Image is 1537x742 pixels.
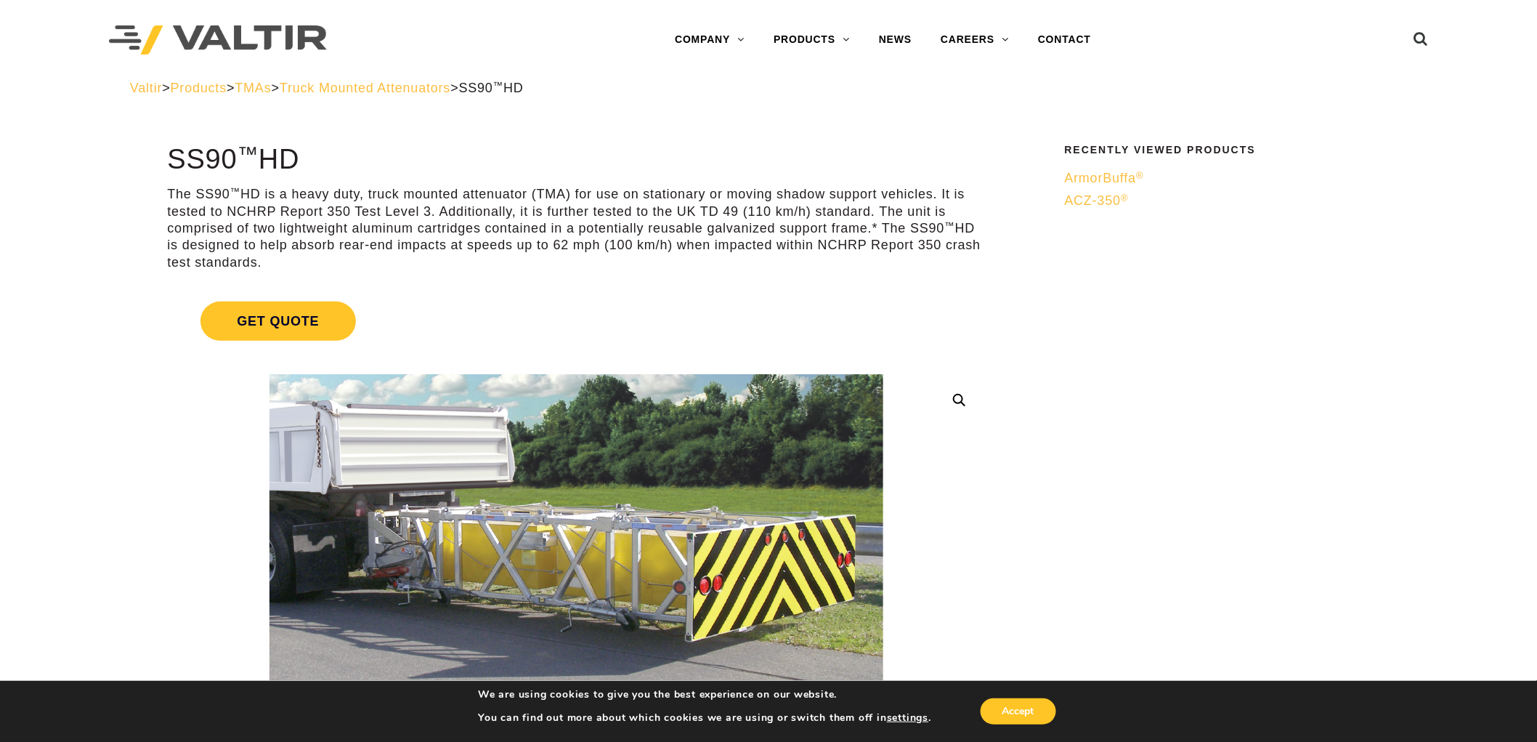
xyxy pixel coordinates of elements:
[235,81,271,95] a: TMAs
[167,145,985,175] h1: SS90 HD
[1065,171,1144,185] span: ArmorBuffa
[109,25,327,55] img: Valtir
[1023,25,1106,55] a: CONTACT
[167,284,985,358] a: Get Quote
[130,81,162,95] a: Valtir
[478,688,931,701] p: We are using cookies to give you the best experience on our website.
[1065,193,1398,209] a: ACZ-350®
[660,25,759,55] a: COMPANY
[945,220,955,231] sup: ™
[1065,145,1398,156] h2: Recently Viewed Products
[493,80,503,91] sup: ™
[926,25,1023,55] a: CAREERS
[864,25,926,55] a: NEWS
[1065,193,1129,208] span: ACZ-350
[167,186,985,271] p: The SS90 HD is a heavy duty, truck mounted attenuator (TMA) for use on stationary or moving shado...
[171,81,227,95] a: Products
[238,142,259,166] sup: ™
[478,711,931,725] p: You can find out more about which cookies we are using or switch them off in .
[280,81,450,95] a: Truck Mounted Attenuators
[230,186,240,197] sup: ™
[130,80,1407,97] div: > > > >
[981,698,1056,725] button: Accept
[1121,193,1129,203] sup: ®
[200,302,355,341] span: Get Quote
[1065,170,1398,187] a: ArmorBuffa®
[887,711,928,725] button: settings
[459,81,524,95] span: SS90 HD
[1136,170,1144,181] sup: ®
[759,25,864,55] a: PRODUCTS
